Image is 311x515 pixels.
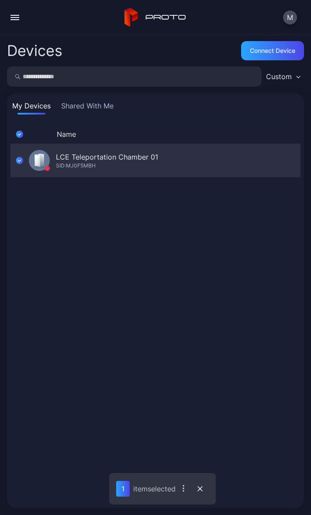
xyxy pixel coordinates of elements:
[283,129,301,139] div: Options
[7,43,62,59] h2: Devices
[56,152,158,162] div: LCE Teleportation Chamber 01
[262,66,304,87] button: Custom
[262,129,273,139] div: Update Device
[241,41,304,60] button: Connect device
[59,101,115,115] button: Shared With Me
[250,47,295,54] div: Connect device
[283,10,297,24] button: M
[57,129,76,139] button: Name
[56,162,96,169] div: SID: MJ0F5MBH
[133,484,176,493] div: item selected
[266,72,292,81] div: Custom
[10,101,52,115] button: My Devices
[116,481,130,497] div: 1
